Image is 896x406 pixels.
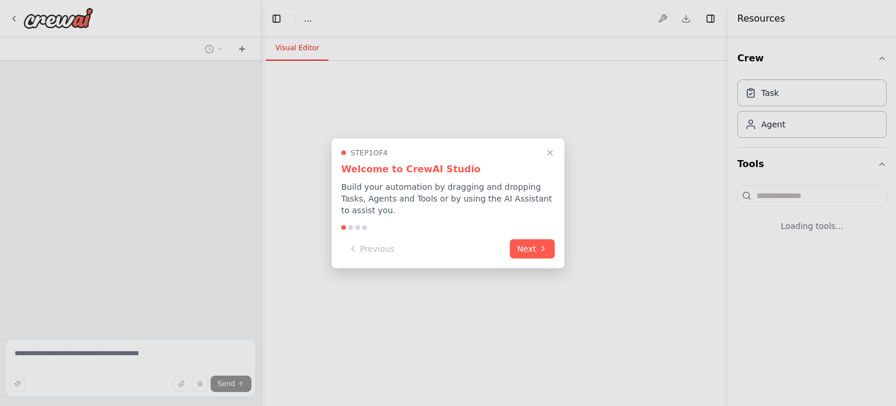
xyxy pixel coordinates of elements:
[341,181,555,216] p: Build your automation by dragging and dropping Tasks, Agents and Tools or by using the AI Assista...
[351,148,388,157] span: Step 1 of 4
[510,239,555,258] button: Next
[543,145,557,159] button: Close walkthrough
[341,162,555,176] h3: Welcome to CrewAI Studio
[268,11,285,27] button: Hide left sidebar
[341,239,401,258] button: Previous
